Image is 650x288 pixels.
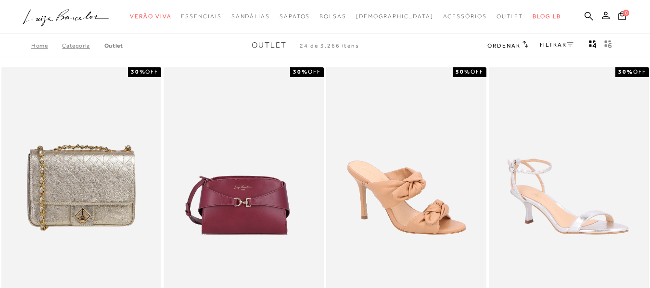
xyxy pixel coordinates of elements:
[615,11,629,24] button: 0
[533,8,561,25] a: BLOG LB
[443,13,487,20] span: Acessórios
[586,39,599,52] button: Mostrar 4 produtos por linha
[231,8,270,25] a: noSubCategoriesText
[293,68,308,75] strong: 30%
[356,8,433,25] a: noSubCategoriesText
[319,13,346,20] span: Bolsas
[131,68,146,75] strong: 30%
[533,13,561,20] span: BLOG LB
[31,42,62,49] a: Home
[130,13,171,20] span: Verão Viva
[308,68,321,75] span: OFF
[181,13,221,20] span: Essenciais
[300,42,359,49] span: 24 de 3.266 itens
[280,13,310,20] span: Sapatos
[145,68,158,75] span: OFF
[181,8,221,25] a: noSubCategoriesText
[319,8,346,25] a: noSubCategoriesText
[497,8,523,25] a: noSubCategoriesText
[252,41,287,50] span: Outlet
[540,41,574,48] a: FILTRAR
[487,42,520,49] span: Ordenar
[601,39,615,52] button: gridText6Desc
[231,13,270,20] span: Sandálias
[443,8,487,25] a: noSubCategoriesText
[280,8,310,25] a: noSubCategoriesText
[62,42,104,49] a: Categoria
[623,10,629,16] span: 0
[130,8,171,25] a: noSubCategoriesText
[104,42,123,49] a: Outlet
[497,13,523,20] span: Outlet
[471,68,484,75] span: OFF
[633,68,646,75] span: OFF
[456,68,471,75] strong: 50%
[356,13,433,20] span: [DEMOGRAPHIC_DATA]
[618,68,633,75] strong: 30%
